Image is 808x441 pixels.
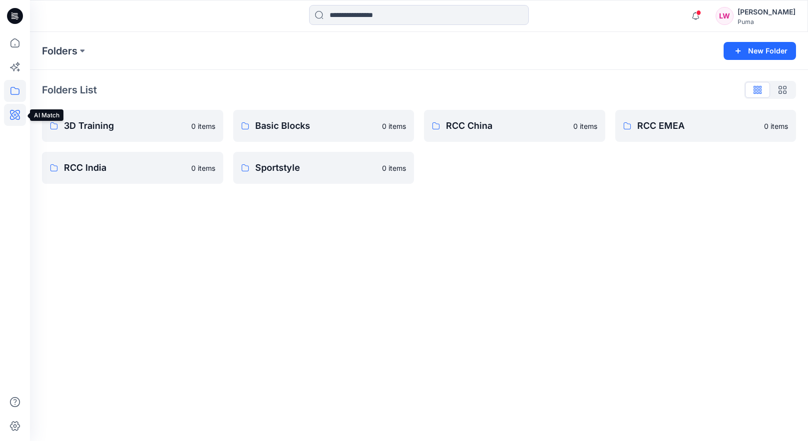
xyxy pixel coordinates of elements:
[42,152,223,184] a: RCC India0 items
[42,44,77,58] a: Folders
[233,110,414,142] a: Basic Blocks0 items
[764,121,788,131] p: 0 items
[255,161,377,175] p: Sportstyle
[424,110,605,142] a: RCC China0 items
[64,119,185,133] p: 3D Training
[64,161,185,175] p: RCC India
[233,152,414,184] a: Sportstyle0 items
[716,7,734,25] div: LW
[637,119,759,133] p: RCC EMEA
[382,121,406,131] p: 0 items
[446,119,567,133] p: RCC China
[191,163,215,173] p: 0 items
[573,121,597,131] p: 0 items
[724,42,796,60] button: New Folder
[42,110,223,142] a: 3D Training0 items
[615,110,797,142] a: RCC EMEA0 items
[738,18,796,25] div: Puma
[255,119,377,133] p: Basic Blocks
[382,163,406,173] p: 0 items
[191,121,215,131] p: 0 items
[42,82,97,97] p: Folders List
[738,6,796,18] div: [PERSON_NAME]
